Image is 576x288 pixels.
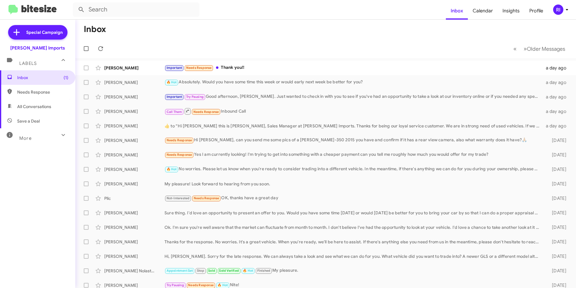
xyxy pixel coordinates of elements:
div: a day ago [542,94,571,100]
div: My pleasure. [164,267,542,274]
div: [PERSON_NAME] [104,152,164,158]
div: OK, thanks have a great day [164,195,542,202]
span: Appointment Set [167,269,193,273]
div: ​👍​ to “ Hi [PERSON_NAME] this is [PERSON_NAME], Sales Manager at [PERSON_NAME] Imports. Thanks f... [164,123,542,129]
span: Not-Interested [167,196,190,200]
div: [DATE] [542,181,571,187]
div: [PERSON_NAME] [104,65,164,71]
div: [DATE] [542,166,571,172]
div: [DATE] [542,210,571,216]
div: Absolutely. Would you have some time this week or would early next week be better for you? [164,79,542,86]
span: Important [167,95,182,99]
div: RI [553,5,563,15]
span: 🔥 Hot [243,269,253,273]
div: [PERSON_NAME] [104,239,164,245]
div: a day ago [542,79,571,85]
span: 🔥 Hot [167,167,177,171]
span: Needs Response [194,196,219,200]
div: a day ago [542,108,571,114]
div: Thanks for the response. No worries. It's a great vehicle. When you're ready, we'll be here to as... [164,239,542,245]
span: More [19,136,32,141]
span: Needs Response [193,110,219,114]
div: [DATE] [542,268,571,274]
a: Calendar [468,2,498,20]
a: Special Campaign [8,25,67,40]
span: Inbox [17,75,68,81]
span: « [513,45,517,53]
div: [DATE] [542,152,571,158]
div: a day ago [542,65,571,71]
div: Inbound Call [164,107,542,115]
div: [PERSON_NAME] [104,181,164,187]
span: Sold Verified [219,269,239,273]
div: No worries. Please let us know when you're ready to consider trading into a different vehicle. In... [164,166,542,173]
a: Insights [498,2,524,20]
div: [DATE] [542,239,571,245]
span: Try Pausing [167,283,184,287]
div: [DATE] [542,195,571,201]
span: 🔥 Hot [167,80,177,84]
span: Sold [208,269,215,273]
span: Finished [257,269,271,273]
span: Save a Deal [17,118,40,124]
div: [PERSON_NAME] [104,123,164,129]
div: Pllc [104,195,164,201]
a: Profile [524,2,548,20]
span: Try Pausing [186,95,204,99]
button: RI [548,5,569,15]
div: [PERSON_NAME] Imports [10,45,65,51]
div: [PERSON_NAME] [104,79,164,85]
div: [DATE] [542,137,571,143]
span: Older Messages [527,46,565,52]
div: a day ago [542,123,571,129]
button: Previous [510,43,520,55]
div: [PERSON_NAME] [104,224,164,230]
input: Search [73,2,199,17]
span: All Conversations [17,104,51,110]
span: Labels [19,61,37,66]
span: Needs Response [167,153,192,157]
span: Needs Response [188,283,214,287]
div: Yes I am currently looking! I'm trying to get into something with a cheaper payment can you tell ... [164,151,542,158]
span: Call Them [167,110,182,114]
div: My pleasure! Look forward to hearing from you soon. [164,181,542,187]
nav: Page navigation example [510,43,569,55]
div: Hi, [PERSON_NAME]. Sorry for the late response. We can always take a look and see what we can do ... [164,253,542,259]
span: Important [167,66,182,70]
a: Inbox [446,2,468,20]
span: Special Campaign [26,29,63,35]
div: [PERSON_NAME] [104,94,164,100]
div: Ok. I'm sure you're well aware that the market can fluctuate from month to month. I don't believe... [164,224,542,230]
div: [PERSON_NAME] [104,108,164,114]
div: [DATE] [542,253,571,259]
span: Needs Response [167,138,192,142]
div: Sure thing. I'd love an opportunity to present an offer to you. Would you have some time [DATE] o... [164,210,542,216]
div: [PERSON_NAME] [104,253,164,259]
span: » [524,45,527,53]
button: Next [520,43,569,55]
span: Stop [197,269,204,273]
div: Good afternoon, [PERSON_NAME]. Just wanted to check in with you to see if you've had an opportuni... [164,93,542,100]
span: Needs Response [17,89,68,95]
span: (1) [64,75,68,81]
div: [PERSON_NAME] [104,210,164,216]
div: [PERSON_NAME] [104,137,164,143]
div: Hi [PERSON_NAME], can you send me some pics of a [PERSON_NAME]-350 2015 you have and confirm if i... [164,137,542,144]
div: Thank you!! [164,64,542,71]
div: [PERSON_NAME] Nolastname119188155 [104,268,164,274]
span: Needs Response [186,66,212,70]
h1: Inbox [84,24,106,34]
span: 🔥 Hot [218,283,228,287]
div: [DATE] [542,224,571,230]
div: [PERSON_NAME] [104,166,164,172]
